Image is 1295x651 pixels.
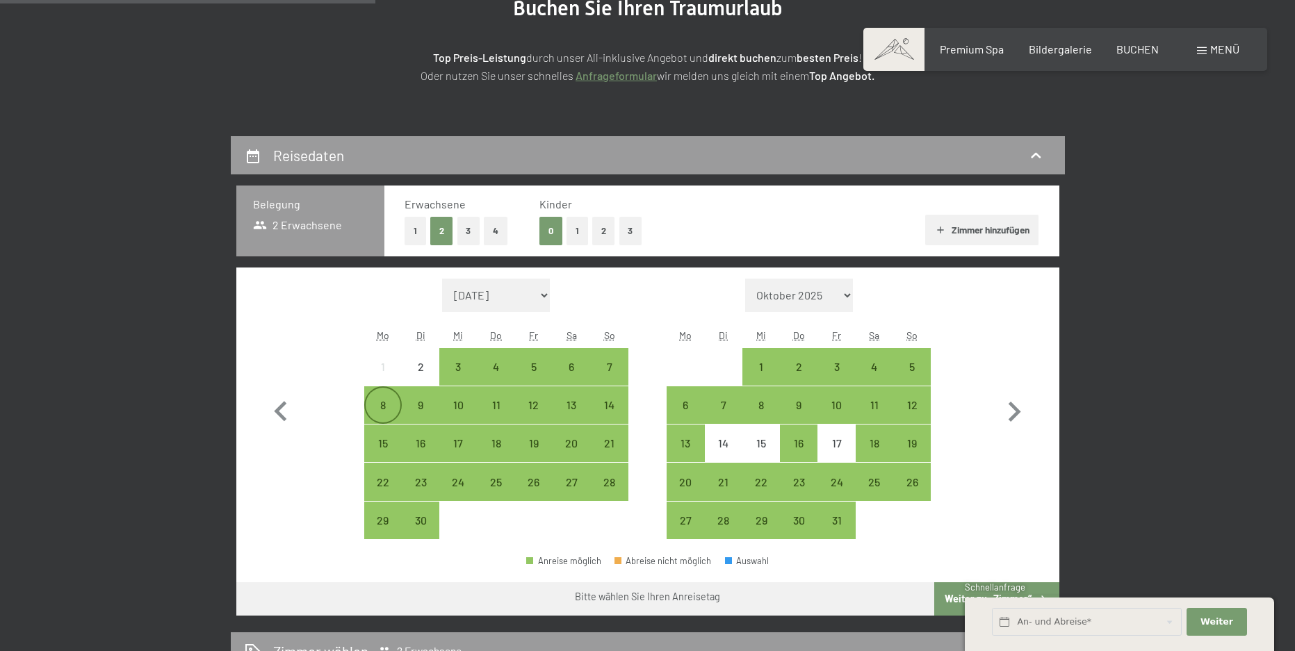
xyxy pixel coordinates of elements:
div: 11 [857,399,892,434]
div: Wed Sep 03 2025 [439,348,477,386]
div: Tue Oct 21 2025 [705,463,742,500]
abbr: Freitag [832,329,841,341]
div: Anreise möglich [780,348,817,386]
div: Anreise möglich [590,425,628,462]
div: Anreise möglich [705,502,742,539]
div: Anreise möglich [742,348,780,386]
div: Anreise möglich [817,463,855,500]
abbr: Samstag [869,329,879,341]
a: Premium Spa [940,42,1004,56]
div: 27 [668,515,703,550]
div: 7 [706,399,741,434]
div: 25 [479,477,514,511]
div: 23 [781,477,816,511]
button: 3 [457,217,480,245]
div: 29 [744,515,779,550]
div: Fri Sep 12 2025 [515,386,553,424]
div: 10 [819,399,854,434]
div: Sun Sep 14 2025 [590,386,628,424]
div: 27 [554,477,589,511]
button: 2 [592,217,615,245]
div: 19 [516,438,551,472]
div: 10 [441,399,475,434]
div: Thu Oct 09 2025 [780,386,817,424]
strong: besten Preis [797,51,858,64]
div: Fri Sep 05 2025 [515,348,553,386]
div: Anreise möglich [817,386,855,424]
div: Sat Oct 04 2025 [856,348,893,386]
div: Mon Sep 08 2025 [364,386,402,424]
button: Zimmer hinzufügen [925,215,1039,245]
span: 2 Erwachsene [253,217,343,233]
div: Anreise möglich [780,463,817,500]
div: 22 [366,477,400,511]
div: Anreise möglich [742,502,780,539]
div: Thu Sep 18 2025 [478,425,515,462]
div: 11 [479,399,514,434]
div: 8 [744,399,779,434]
button: Weiter [1187,608,1246,636]
div: 5 [895,361,929,396]
div: Sat Sep 06 2025 [553,348,590,386]
div: 14 [592,399,626,434]
div: Bitte wählen Sie Ihren Anreisetag [575,590,720,604]
div: Fri Oct 03 2025 [817,348,855,386]
abbr: Samstag [567,329,577,341]
div: Anreise möglich [667,463,704,500]
div: Anreise möglich [364,463,402,500]
p: durch unser All-inklusive Angebot und zum ! Oder nutzen Sie unser schnelles wir melden uns gleich... [300,49,995,84]
div: 4 [479,361,514,396]
h2: Reisedaten [273,147,344,164]
div: Mon Sep 22 2025 [364,463,402,500]
div: 3 [441,361,475,396]
div: Anreise möglich [817,502,855,539]
h3: Belegung [253,197,368,212]
button: 4 [484,217,507,245]
div: 30 [403,515,438,550]
div: Anreise möglich [667,386,704,424]
div: 14 [706,438,741,472]
div: Wed Oct 29 2025 [742,502,780,539]
div: Thu Sep 25 2025 [478,463,515,500]
abbr: Freitag [529,329,538,341]
div: 18 [479,438,514,472]
div: 8 [366,399,400,434]
div: 21 [706,477,741,511]
div: Anreise möglich [478,386,515,424]
div: Anreise nicht möglich [402,348,439,386]
abbr: Donnerstag [793,329,805,341]
div: Anreise möglich [780,425,817,462]
div: Anreise nicht möglich [742,425,780,462]
div: Wed Sep 10 2025 [439,386,477,424]
div: 15 [366,438,400,472]
div: Anreise möglich [780,502,817,539]
div: 21 [592,438,626,472]
a: BUCHEN [1116,42,1159,56]
div: Fri Oct 31 2025 [817,502,855,539]
div: Mon Oct 27 2025 [667,502,704,539]
div: 7 [592,361,626,396]
div: 28 [706,515,741,550]
div: Wed Sep 17 2025 [439,425,477,462]
div: Anreise möglich [893,425,931,462]
div: Fri Oct 10 2025 [817,386,855,424]
div: Sat Sep 13 2025 [553,386,590,424]
a: Anfrageformular [576,69,657,82]
div: 31 [819,515,854,550]
div: 9 [781,399,816,434]
div: 26 [895,477,929,511]
div: Anreise möglich [705,386,742,424]
div: Anreise möglich [817,348,855,386]
div: Thu Oct 30 2025 [780,502,817,539]
button: 1 [567,217,588,245]
div: Anreise möglich [439,386,477,424]
div: 3 [819,361,854,396]
div: Anreise möglich [526,557,601,566]
button: Weiter zu „Zimmer“ [934,582,1059,616]
div: 2 [781,361,816,396]
div: Tue Sep 16 2025 [402,425,439,462]
div: Tue Oct 14 2025 [705,425,742,462]
div: Anreise möglich [553,425,590,462]
div: 24 [819,477,854,511]
div: Anreise möglich [742,386,780,424]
